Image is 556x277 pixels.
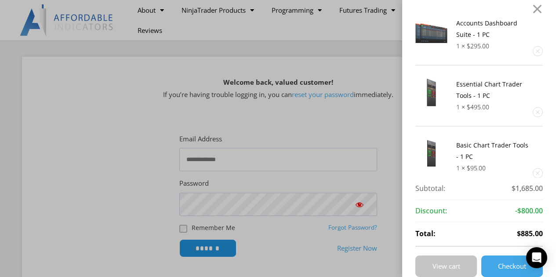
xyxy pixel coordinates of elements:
[467,164,470,172] span: $
[456,164,465,172] span: 1 ×
[467,164,486,172] bdi: 95.00
[526,247,547,268] div: Open Intercom Messenger
[515,205,543,218] span: -$800.00
[456,19,517,39] a: Accounts Dashboard Suite - 1 PC
[456,42,465,50] span: 1 ×
[456,80,522,100] a: Essential Chart Trader Tools - 1 PC
[467,42,489,50] bdi: 295.00
[415,140,447,167] img: BasicTools | Affordable Indicators – NinjaTrader
[467,103,470,111] span: $
[415,227,436,241] strong: Total:
[415,182,445,195] strong: Subtotal:
[432,263,460,270] span: View cart
[517,227,543,241] span: $885.00
[512,182,543,195] span: $1,685.00
[415,79,447,106] img: Essential Chart Trader Tools | Affordable Indicators – NinjaTrader
[467,103,489,111] bdi: 495.00
[415,255,477,277] a: View cart
[456,103,465,111] span: 1 ×
[415,205,447,218] strong: Discount:
[481,255,543,277] a: Checkout
[456,141,528,161] a: Basic Chart Trader Tools - 1 PC
[498,263,526,270] span: Checkout
[467,42,470,50] span: $
[415,18,447,43] img: Screenshot 2024-08-26 155710eeeee | Affordable Indicators – NinjaTrader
